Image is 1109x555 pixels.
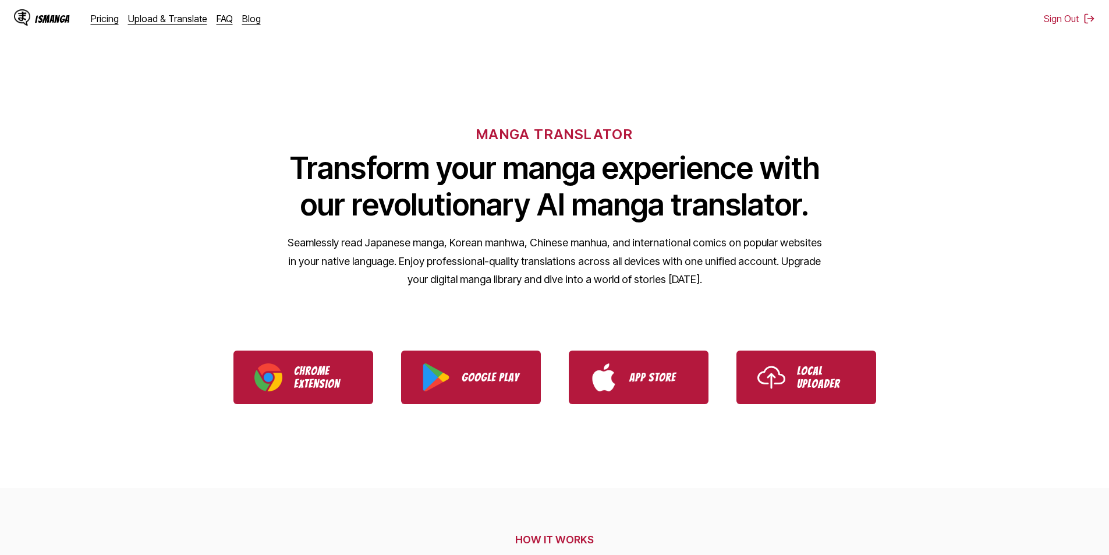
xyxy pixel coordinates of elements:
[205,533,905,546] h2: HOW IT WORKS
[287,234,823,289] p: Seamlessly read Japanese manga, Korean manhwa, Chinese manhua, and international comics on popula...
[287,150,823,223] h1: Transform your manga experience with our revolutionary AI manga translator.
[1044,13,1095,24] button: Sign Out
[422,363,450,391] img: Google Play logo
[254,363,282,391] img: Chrome logo
[91,13,119,24] a: Pricing
[401,351,541,404] a: Download IsManga from Google Play
[233,351,373,404] a: Download IsManga Chrome Extension
[242,13,261,24] a: Blog
[736,351,876,404] a: Use IsManga Local Uploader
[569,351,708,404] a: Download IsManga from App Store
[217,13,233,24] a: FAQ
[14,9,91,28] a: IsManga LogoIsManga
[128,13,207,24] a: Upload & Translate
[476,126,633,143] h6: MANGA TRANSLATOR
[14,9,30,26] img: IsManga Logo
[797,365,855,390] p: Local Uploader
[294,365,352,390] p: Chrome Extension
[35,13,70,24] div: IsManga
[590,363,618,391] img: App Store logo
[757,363,785,391] img: Upload icon
[629,371,688,384] p: App Store
[462,371,520,384] p: Google Play
[1083,13,1095,24] img: Sign out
